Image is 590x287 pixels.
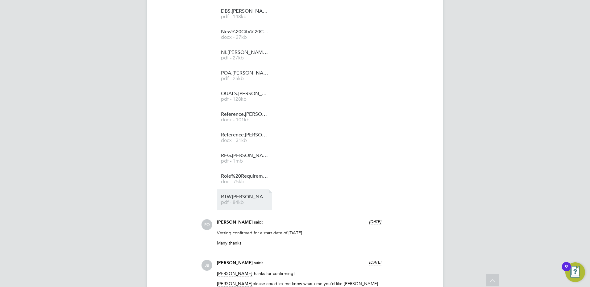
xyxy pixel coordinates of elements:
[221,97,270,102] span: pdf - 128kb
[217,240,381,246] p: Many thanks
[217,271,252,277] span: [PERSON_NAME]
[221,50,270,55] span: NI.[PERSON_NAME]%20Mcmanners.JJ
[217,281,252,287] span: [PERSON_NAME]
[221,112,270,122] a: Reference.[PERSON_NAME]%20McManners.Lethbridge%20London%20Ltd.June%202024-January%202025.JJ docx ...
[221,91,270,102] a: QUALS.[PERSON_NAME]%20McManners.JJ pdf - 128kb
[221,56,270,60] span: pdf - 27kb
[221,35,270,40] span: docx - 27kb
[221,153,270,158] span: REG.[PERSON_NAME]%20Mcmanners.JJ
[217,230,381,236] p: Vetting confirmed for a start date of [DATE]
[221,14,270,19] span: pdf - 148kb
[369,219,381,224] span: [DATE]
[369,260,381,265] span: [DATE]
[217,271,381,276] p: thanks for confirming!
[221,153,270,164] a: REG.[PERSON_NAME]%20Mcmanners.JJ pdf - 1mb
[565,262,585,282] button: Open Resource Center, 9 new notifications
[221,195,270,205] a: RTW.[PERSON_NAME]%20McManners.JJ pdf - 84kb
[221,71,270,75] span: POA.[PERSON_NAME]%20Mcmanners.JJ
[221,71,270,81] a: POA.[PERSON_NAME]%20Mcmanners.JJ pdf - 25kb
[254,219,263,225] span: said:
[221,133,270,143] a: Reference.[PERSON_NAME]%20McManners.Mech-Elec%20Talent.September%202022-September%202025.JJ docx ...
[221,133,270,137] span: Reference.[PERSON_NAME]%20McManners.Mech-Elec%20Talent.September%202022-September%202025.JJ
[221,50,270,60] a: NI.[PERSON_NAME]%20Mcmanners.JJ pdf - 27kb
[221,112,270,117] span: Reference.[PERSON_NAME]%20McManners.Lethbridge%20London%20Ltd.June%202024-January%202025.JJ
[221,159,270,164] span: pdf - 1mb
[202,260,212,271] span: JB
[221,91,270,96] span: QUALS.[PERSON_NAME]%20McManners.JJ
[221,9,270,14] span: DBS.[PERSON_NAME]%20McManners.JJ
[202,219,212,230] span: FO
[221,30,270,34] span: New%20City%20College%20Vetting%20Form.[PERSON_NAME]%20McManners.JJ
[254,260,263,265] span: said:
[221,200,270,205] span: pdf - 84kb
[221,9,270,19] a: DBS.[PERSON_NAME]%20McManners.JJ pdf - 148kb
[565,267,568,275] div: 9
[221,118,270,122] span: docx - 101kb
[221,138,270,143] span: docx - 31kb
[221,30,270,40] a: New%20City%20College%20Vetting%20Form.[PERSON_NAME]%20McManners.JJ docx - 27kb
[221,180,270,184] span: doc - 75kb
[221,76,270,81] span: pdf - 25kb
[221,195,270,199] span: RTW.[PERSON_NAME]%20McManners.JJ
[221,174,270,179] span: Role%20Requirements
[217,260,253,265] span: [PERSON_NAME]
[221,174,270,184] a: Role%20Requirements doc - 75kb
[217,220,253,225] span: [PERSON_NAME]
